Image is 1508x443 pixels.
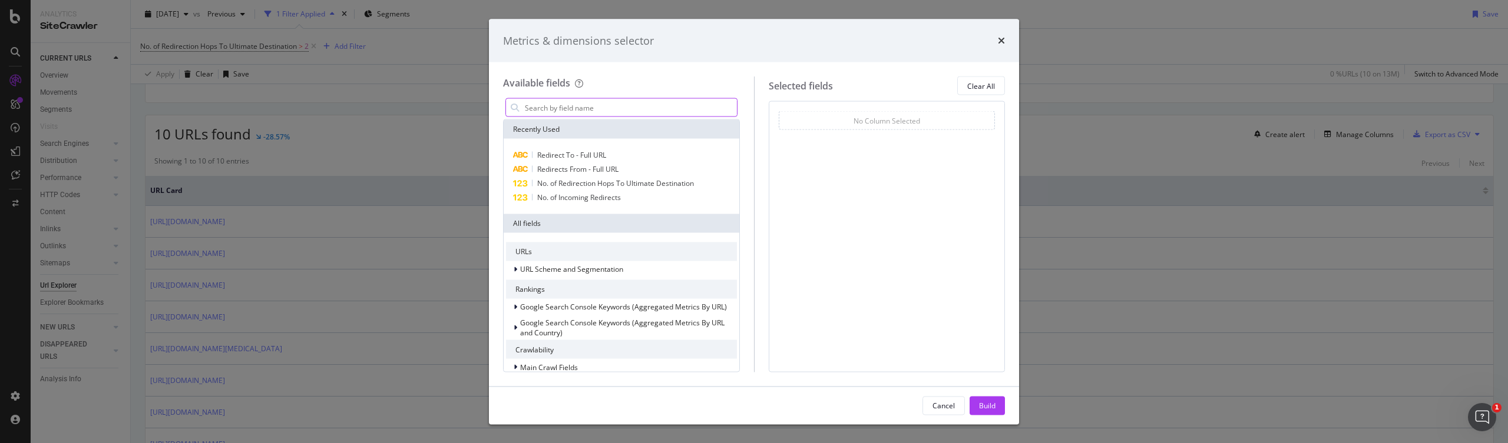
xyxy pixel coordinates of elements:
[504,120,739,139] div: Recently Used
[537,164,619,174] span: Redirects From - Full URL
[932,400,955,410] div: Cancel
[970,396,1005,415] button: Build
[537,178,694,188] span: No. of Redirection Hops To Ultimate Destination
[922,396,965,415] button: Cancel
[957,76,1005,95] button: Clear All
[854,115,920,125] div: No Column Selected
[520,318,725,338] span: Google Search Console Keywords (Aggregated Metrics By URL and Country)
[520,362,578,372] span: Main Crawl Fields
[1492,403,1502,412] span: 1
[489,19,1019,424] div: modal
[506,242,737,261] div: URLs
[769,79,833,92] div: Selected fields
[520,302,727,312] span: Google Search Console Keywords (Aggregated Metrics By URL)
[967,81,995,91] div: Clear All
[537,150,606,160] span: Redirect To - Full URL
[998,33,1005,48] div: times
[537,192,621,202] span: No. of Incoming Redirects
[503,76,570,89] div: Available fields
[520,264,623,274] span: URL Scheme and Segmentation
[504,214,739,233] div: All fields
[506,280,737,299] div: Rankings
[503,33,654,48] div: Metrics & dimensions selector
[979,400,996,410] div: Build
[1468,403,1496,431] iframe: Intercom live chat
[524,99,737,116] input: Search by field name
[506,340,737,359] div: Crawlability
